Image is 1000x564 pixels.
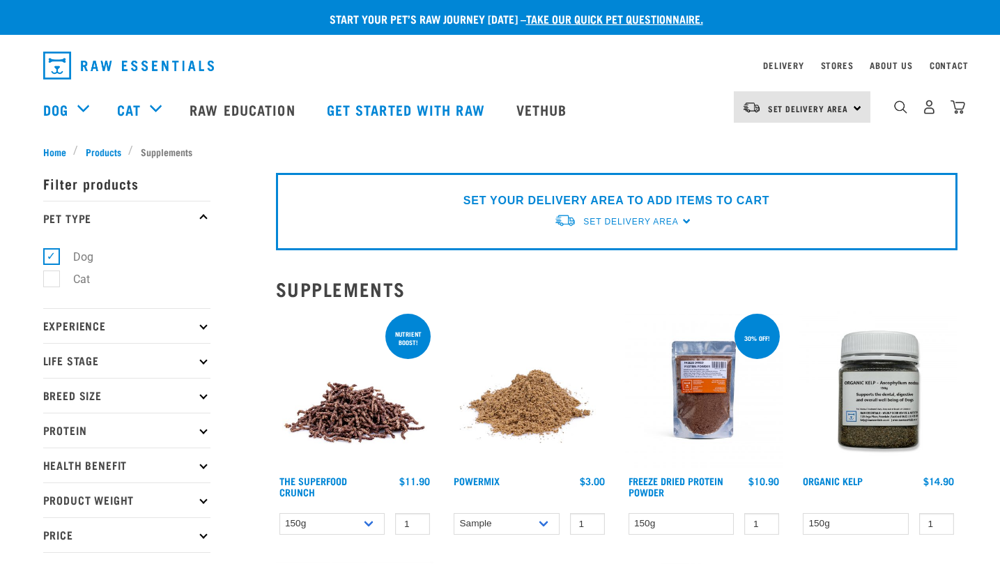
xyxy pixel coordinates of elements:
p: Protein [43,413,210,448]
p: Pet Type [43,201,210,236]
a: Home [43,144,74,159]
div: $10.90 [748,475,779,487]
img: FD Protein Powder [625,311,783,469]
label: Cat [51,270,95,288]
a: Contact [930,63,969,68]
img: Pile Of PowerMix For Pets [450,311,608,469]
a: Products [78,144,128,159]
img: van-moving.png [554,213,576,228]
img: home-icon@2x.png [951,100,965,114]
div: 30% off! [738,328,776,349]
a: Get started with Raw [313,82,502,137]
span: Products [86,144,121,159]
a: take our quick pet questionnaire. [526,15,703,22]
nav: dropdown navigation [32,46,969,85]
img: home-icon-1@2x.png [894,100,907,114]
img: 10870 [799,311,957,469]
p: Breed Size [43,378,210,413]
img: van-moving.png [742,101,761,114]
span: Home [43,144,66,159]
input: 1 [395,513,430,535]
nav: breadcrumbs [43,144,957,159]
span: Set Delivery Area [583,217,678,227]
a: Stores [821,63,854,68]
img: Raw Essentials Logo [43,52,214,79]
p: Price [43,517,210,552]
p: Health Benefit [43,448,210,482]
div: nutrient boost! [385,323,431,353]
a: Raw Education [176,82,312,137]
span: Set Delivery Area [768,106,849,111]
input: 1 [570,513,605,535]
a: Cat [117,99,141,120]
img: user.png [922,100,937,114]
p: Filter products [43,166,210,201]
input: 1 [919,513,954,535]
p: Experience [43,308,210,343]
div: $14.90 [923,475,954,487]
h2: Supplements [276,278,957,300]
a: Freeze Dried Protein Powder [629,478,723,494]
img: 1311 Superfood Crunch 01 [276,311,434,469]
p: SET YOUR DELIVERY AREA TO ADD ITEMS TO CART [463,192,769,209]
label: Dog [51,248,99,266]
a: Powermix [454,478,500,483]
a: About Us [870,63,912,68]
p: Life Stage [43,343,210,378]
a: Dog [43,99,68,120]
a: Organic Kelp [803,478,863,483]
div: $11.90 [399,475,430,487]
p: Product Weight [43,482,210,517]
a: The Superfood Crunch [279,478,347,494]
div: $3.00 [580,475,605,487]
a: Vethub [502,82,585,137]
input: 1 [744,513,779,535]
a: Delivery [763,63,803,68]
